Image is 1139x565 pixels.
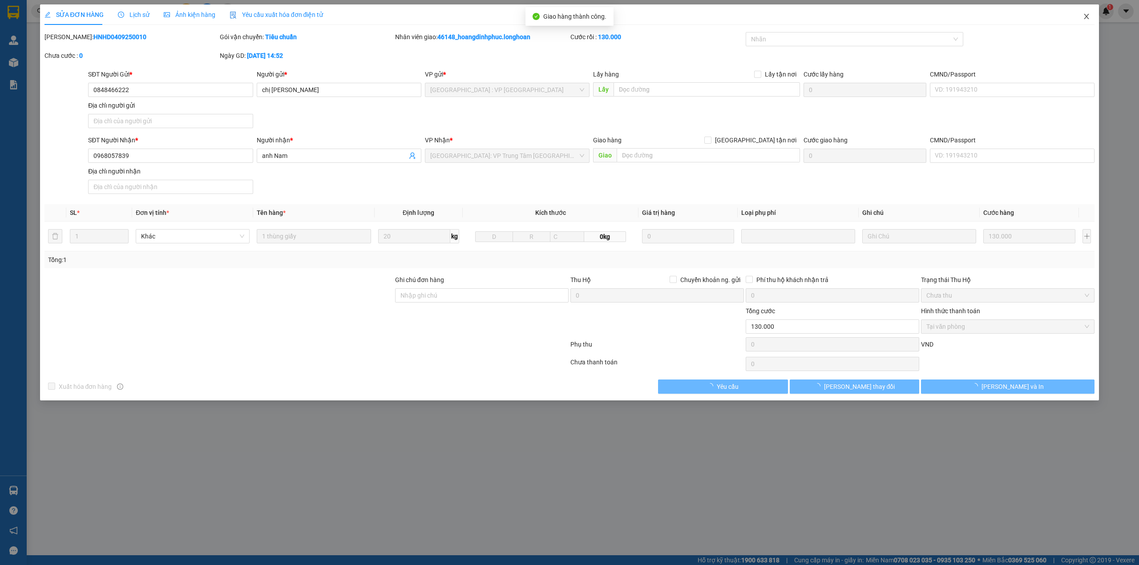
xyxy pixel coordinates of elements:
span: info-circle [117,383,123,390]
div: Địa chỉ người gửi [88,101,253,110]
span: Yêu cầu xuất hóa đơn điện tử [230,11,323,18]
span: Phí thu hộ khách nhận trả [753,275,832,285]
input: VD: Bàn, Ghế [257,229,371,243]
span: VND [921,341,933,348]
span: Tại văn phòng [926,320,1089,333]
div: CMND/Passport [930,69,1095,79]
input: Cước lấy hàng [804,83,926,97]
span: Khánh Hòa: VP Trung Tâm TP Nha Trang [430,149,584,162]
input: Địa chỉ của người gửi [88,114,253,128]
span: Giá trị hàng [642,209,675,216]
button: [PERSON_NAME] và In [921,379,1095,394]
div: SĐT Người Gửi [88,69,253,79]
label: Ghi chú đơn hàng [395,276,444,283]
div: [PERSON_NAME]: [44,32,218,42]
input: D [475,231,513,242]
span: Đơn vị tính [136,209,169,216]
span: Chưa thu [926,289,1089,302]
span: Lấy hàng [593,71,619,78]
span: [GEOGRAPHIC_DATA] tận nơi [711,135,800,145]
span: VP Nhận [425,137,450,144]
span: user-add [409,152,416,159]
span: [PERSON_NAME] thay đổi [824,382,895,391]
label: Cước lấy hàng [804,71,844,78]
div: Cước rồi : [570,32,744,42]
div: Gói vận chuyển: [220,32,393,42]
div: Ngày GD: [220,51,393,61]
th: Loại phụ phí [738,204,859,222]
span: Thu Hộ [570,276,591,283]
input: Ghi chú đơn hàng [395,288,569,303]
div: Chưa cước : [44,51,218,61]
span: Yêu cầu [717,382,739,391]
span: loading [814,383,824,389]
span: clock-circle [118,12,124,18]
span: Cước hàng [983,209,1014,216]
button: plus [1082,229,1091,243]
span: Lấy tận nơi [761,69,800,79]
input: Dọc đường [617,148,800,162]
b: HNHD0409250010 [93,33,146,40]
span: Giao hàng [593,137,622,144]
button: Close [1074,4,1099,29]
b: [DATE] 14:52 [247,52,283,59]
span: Định lượng [403,209,434,216]
span: Chuyển khoản ng. gửi [677,275,744,285]
input: Cước giao hàng [804,149,926,163]
span: Lấy [593,82,614,97]
div: Địa chỉ người nhận [88,166,253,176]
label: Hình thức thanh toán [921,307,980,315]
span: kg [450,229,459,243]
b: 0 [79,52,83,59]
div: SĐT Người Nhận [88,135,253,145]
b: 130.000 [598,33,621,40]
span: SL [70,209,77,216]
div: Trạng thái Thu Hộ [921,275,1095,285]
span: Kích thước [535,209,566,216]
span: loading [972,383,981,389]
label: Cước giao hàng [804,137,848,144]
span: Khác [141,230,244,243]
div: Chưa thanh toán [569,357,745,373]
span: close [1083,13,1090,20]
span: edit [44,12,51,18]
span: Lịch sử [118,11,149,18]
input: 0 [983,229,1075,243]
input: R [513,231,550,242]
span: Hà Nội : VP Hà Đông [430,83,584,97]
input: 0 [642,229,734,243]
input: Ghi Chú [862,229,976,243]
div: CMND/Passport [930,135,1095,145]
span: loading [707,383,717,389]
span: Tổng cước [746,307,775,315]
input: C [550,231,584,242]
button: [PERSON_NAME] thay đổi [790,379,920,394]
div: Tổng: 1 [48,255,439,265]
b: 46148_hoangdinhphuc.longhoan [437,33,530,40]
img: icon [230,12,237,19]
div: Người gửi [257,69,421,79]
div: Người nhận [257,135,421,145]
div: VP gửi [425,69,590,79]
div: Phụ thu [569,339,745,355]
span: Giao hàng thành công. [543,13,606,20]
span: Tên hàng [257,209,286,216]
span: Ảnh kiện hàng [164,11,215,18]
button: delete [48,229,62,243]
span: [PERSON_NAME] và In [981,382,1044,391]
span: 0kg [584,231,626,242]
div: Nhân viên giao: [395,32,569,42]
span: picture [164,12,170,18]
span: Giao [593,148,617,162]
span: check-circle [533,13,540,20]
span: SỬA ĐƠN HÀNG [44,11,104,18]
button: Yêu cầu [658,379,788,394]
b: Tiêu chuẩn [265,33,297,40]
th: Ghi chú [859,204,980,222]
input: Dọc đường [614,82,800,97]
span: Xuất hóa đơn hàng [55,382,116,391]
input: Địa chỉ của người nhận [88,180,253,194]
